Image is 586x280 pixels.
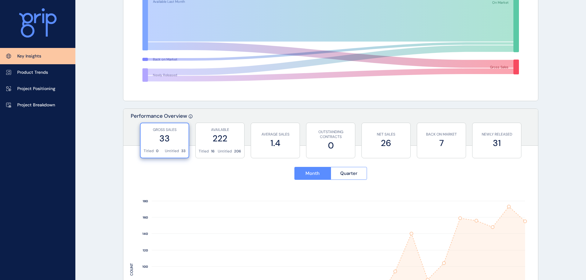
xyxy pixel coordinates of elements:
[144,148,154,154] p: Titled
[131,112,187,145] p: Performance Overview
[365,137,407,149] label: 26
[218,149,232,154] p: Untitled
[420,132,463,137] p: BACK ON MARKET
[234,149,241,154] p: 206
[181,148,185,154] p: 33
[254,132,297,137] p: AVERAGE SALES
[476,132,518,137] p: NEWLY RELEASED
[142,265,148,269] text: 100
[199,127,241,132] p: AVAILABLE
[211,149,215,154] p: 16
[420,137,463,149] label: 7
[309,140,352,152] label: 0
[129,263,134,276] text: COUNT
[144,132,185,144] label: 33
[17,69,48,76] p: Product Trends
[365,132,407,137] p: NET SALES
[199,149,209,154] p: Titled
[17,53,41,59] p: Key Insights
[144,127,185,132] p: GROSS SALES
[17,86,55,92] p: Project Positioning
[143,215,148,219] text: 160
[476,137,518,149] label: 31
[309,129,352,140] p: OUTSTANDING CONTRACTS
[331,167,367,180] button: Quarter
[254,137,297,149] label: 1.4
[165,148,179,154] p: Untitled
[340,170,357,176] span: Quarter
[305,170,320,176] span: Month
[143,248,148,252] text: 120
[142,232,148,236] text: 140
[156,148,158,154] p: 0
[294,167,331,180] button: Month
[17,102,55,108] p: Project Breakdown
[199,132,241,144] label: 222
[143,199,148,203] text: 180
